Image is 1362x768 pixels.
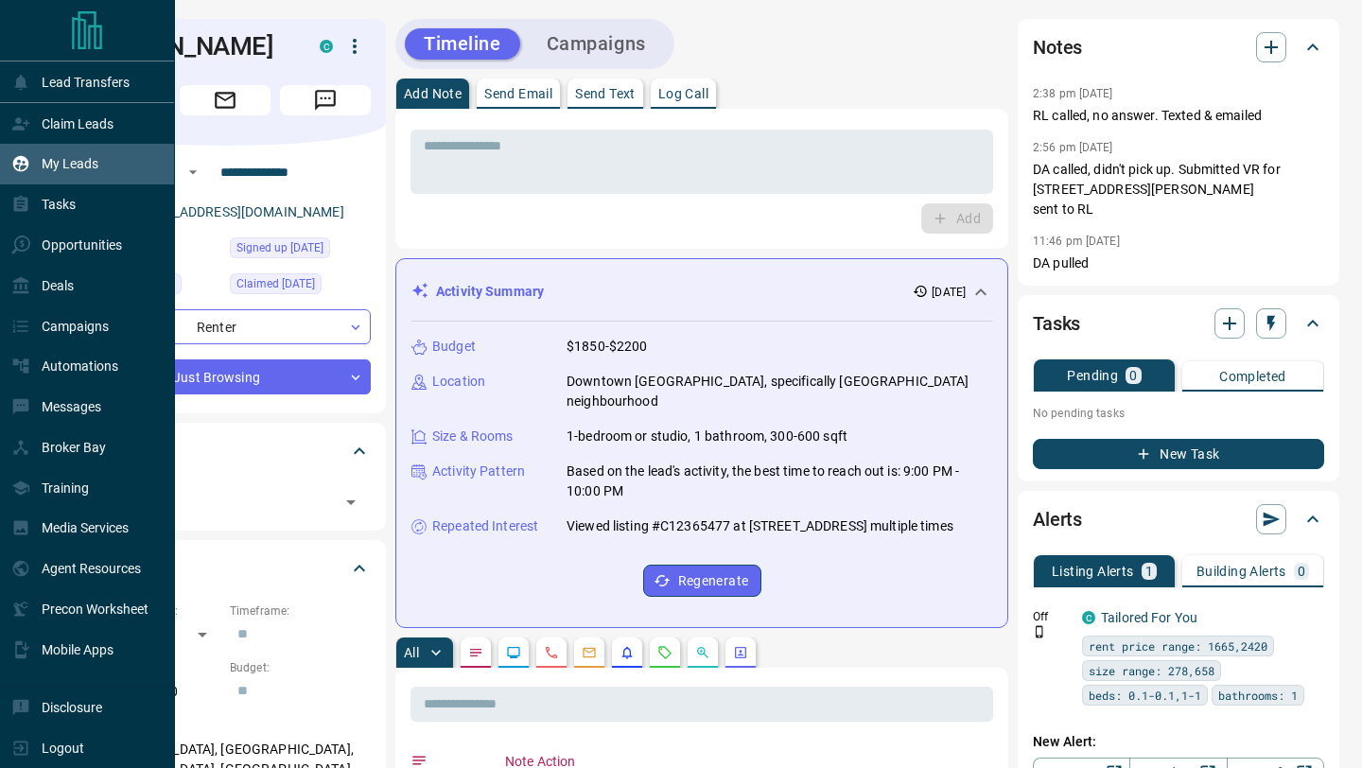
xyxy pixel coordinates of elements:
[620,645,635,660] svg: Listing Alerts
[1033,625,1046,638] svg: Push Notification Only
[182,161,204,183] button: Open
[436,282,544,302] p: Activity Summary
[230,237,371,264] div: Fri Aug 29 2025
[432,427,514,446] p: Size & Rooms
[338,489,364,515] button: Open
[79,717,371,734] p: Areas Searched:
[1089,686,1201,705] span: beds: 0.1-0.1,1-1
[79,428,371,474] div: Tags
[1089,637,1267,655] span: rent price range: 1665,2420
[1298,565,1305,578] p: 0
[695,645,710,660] svg: Opportunities
[506,645,521,660] svg: Lead Browsing Activity
[1033,732,1324,752] p: New Alert:
[432,337,476,357] p: Budget
[567,462,992,501] p: Based on the lead's activity, the best time to reach out is: 9:00 PM - 10:00 PM
[230,602,371,620] p: Timeframe:
[1218,686,1298,705] span: bathrooms: 1
[1033,253,1324,273] p: DA pulled
[180,85,271,115] span: Email
[1033,235,1120,248] p: 11:46 pm [DATE]
[1033,497,1324,542] div: Alerts
[643,565,761,597] button: Regenerate
[733,645,748,660] svg: Agent Actions
[432,372,485,392] p: Location
[230,659,371,676] p: Budget:
[236,274,315,293] span: Claimed [DATE]
[79,31,291,61] h1: [PERSON_NAME]
[1067,369,1118,382] p: Pending
[1033,504,1082,534] h2: Alerts
[1196,565,1286,578] p: Building Alerts
[932,284,966,301] p: [DATE]
[79,359,371,394] div: Just Browsing
[567,372,992,411] p: Downtown [GEOGRAPHIC_DATA], specifically [GEOGRAPHIC_DATA] neighbourhood
[567,427,847,446] p: 1-bedroom or studio, 1 bathroom, 300-600 sqft
[1145,565,1153,578] p: 1
[79,546,371,591] div: Criteria
[404,646,419,659] p: All
[1033,399,1324,428] p: No pending tasks
[1052,565,1134,578] p: Listing Alerts
[1101,610,1197,625] a: Tailored For You
[1033,106,1324,126] p: RL called, no answer. Texted & emailed
[1219,370,1286,383] p: Completed
[1082,611,1095,624] div: condos.ca
[528,28,665,60] button: Campaigns
[404,87,462,100] p: Add Note
[230,273,371,300] div: Tue Sep 02 2025
[1033,141,1113,154] p: 2:56 pm [DATE]
[236,238,323,257] span: Signed up [DATE]
[1033,160,1324,219] p: DA called, didn't pick up. Submitted VR for [STREET_ADDRESS][PERSON_NAME] sent to RL
[411,274,992,309] div: Activity Summary[DATE]
[1033,308,1080,339] h2: Tasks
[280,85,371,115] span: Message
[1033,32,1082,62] h2: Notes
[567,516,953,536] p: Viewed listing #C12365477 at [STREET_ADDRESS] multiple times
[1033,25,1324,70] div: Notes
[1089,661,1214,680] span: size range: 278,658
[544,645,559,660] svg: Calls
[582,645,597,660] svg: Emails
[79,309,371,344] div: Renter
[657,645,672,660] svg: Requests
[405,28,520,60] button: Timeline
[484,87,552,100] p: Send Email
[658,87,708,100] p: Log Call
[1033,301,1324,346] div: Tasks
[575,87,636,100] p: Send Text
[432,462,525,481] p: Activity Pattern
[1033,608,1071,625] p: Off
[1129,369,1137,382] p: 0
[1033,439,1324,469] button: New Task
[468,645,483,660] svg: Notes
[320,40,333,53] div: condos.ca
[567,337,647,357] p: $1850-$2200
[432,516,538,536] p: Repeated Interest
[1033,87,1113,100] p: 2:38 pm [DATE]
[131,204,344,219] a: [EMAIL_ADDRESS][DOMAIN_NAME]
